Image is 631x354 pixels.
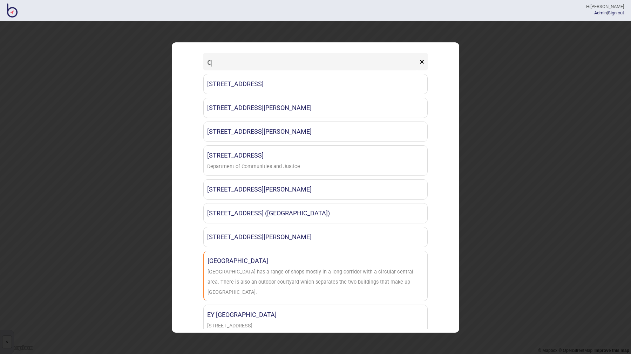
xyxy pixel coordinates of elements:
a: [STREET_ADDRESS][PERSON_NAME] [203,98,428,118]
div: Hi [PERSON_NAME] [586,4,624,10]
a: [STREET_ADDRESS][PERSON_NAME] [203,179,428,200]
a: [STREET_ADDRESS][PERSON_NAME] [203,227,428,247]
a: [GEOGRAPHIC_DATA][GEOGRAPHIC_DATA] has a range of shops mostly in a long corridor with a circular... [203,251,428,301]
a: Admin [594,10,607,15]
div: Barkly Square has a range of shops mostly in a long corridor with a circular central area. There ... [208,267,424,297]
div: 111 Eagle Street [207,321,252,331]
button: × [416,53,428,70]
input: Search locations by tag + name [203,53,418,70]
div: Department of Communities and Justice [207,162,300,172]
a: [STREET_ADDRESS] ([GEOGRAPHIC_DATA]) [203,203,428,223]
button: Sign out [608,10,624,15]
a: EY [GEOGRAPHIC_DATA][STREET_ADDRESS] [203,305,428,335]
img: BindiMaps CMS [7,4,18,18]
a: [STREET_ADDRESS]Department of Communities and Justice [203,145,428,176]
a: [STREET_ADDRESS] [203,74,428,94]
span: | [594,10,608,15]
a: [STREET_ADDRESS][PERSON_NAME] [203,122,428,142]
